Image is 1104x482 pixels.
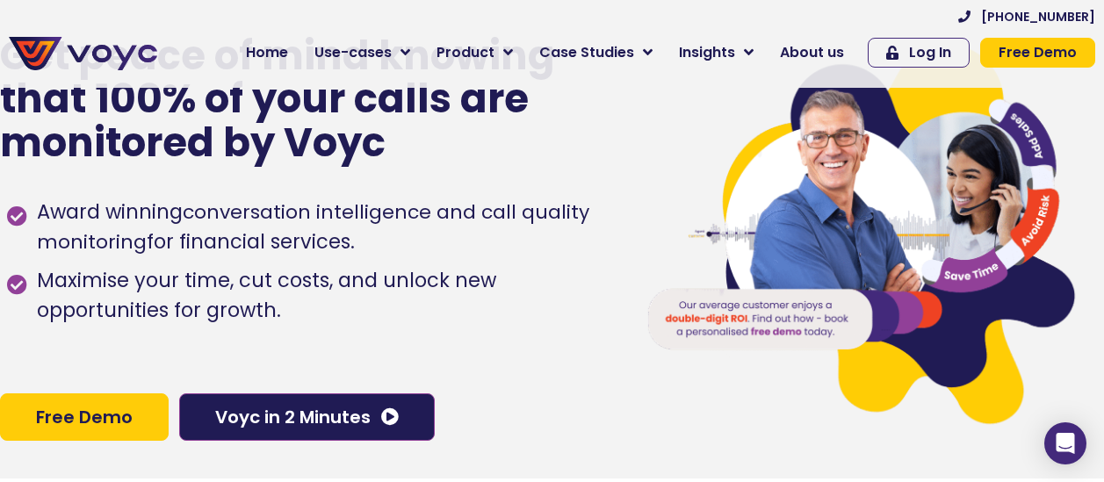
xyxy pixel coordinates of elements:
a: Insights [666,35,767,70]
span: [PHONE_NUMBER] [981,11,1095,23]
a: Log In [868,38,970,68]
span: Maximise your time, cut costs, and unlock new opportunities for growth. [32,266,611,326]
a: Free Demo [980,38,1095,68]
a: Voyc in 2 Minutes [179,393,435,441]
span: Insights [679,42,735,63]
span: About us [780,42,844,63]
img: voyc-full-logo [9,37,157,70]
span: Free Demo [36,408,133,426]
a: Case Studies [526,35,666,70]
a: About us [767,35,857,70]
a: [PHONE_NUMBER] [958,11,1095,23]
span: Log In [909,46,951,60]
span: Award winning for financial services. [32,198,611,257]
div: Open Intercom Messenger [1044,422,1086,464]
a: Use-cases [301,35,423,70]
a: Home [233,35,301,70]
span: Product [437,42,494,63]
span: Use-cases [314,42,392,63]
span: Case Studies [539,42,634,63]
span: Free Demo [999,46,1077,60]
span: Voyc in 2 Minutes [215,408,371,426]
span: Home [246,42,288,63]
h1: conversation intelligence and call quality monitoring [37,198,589,255]
a: Product [423,35,526,70]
